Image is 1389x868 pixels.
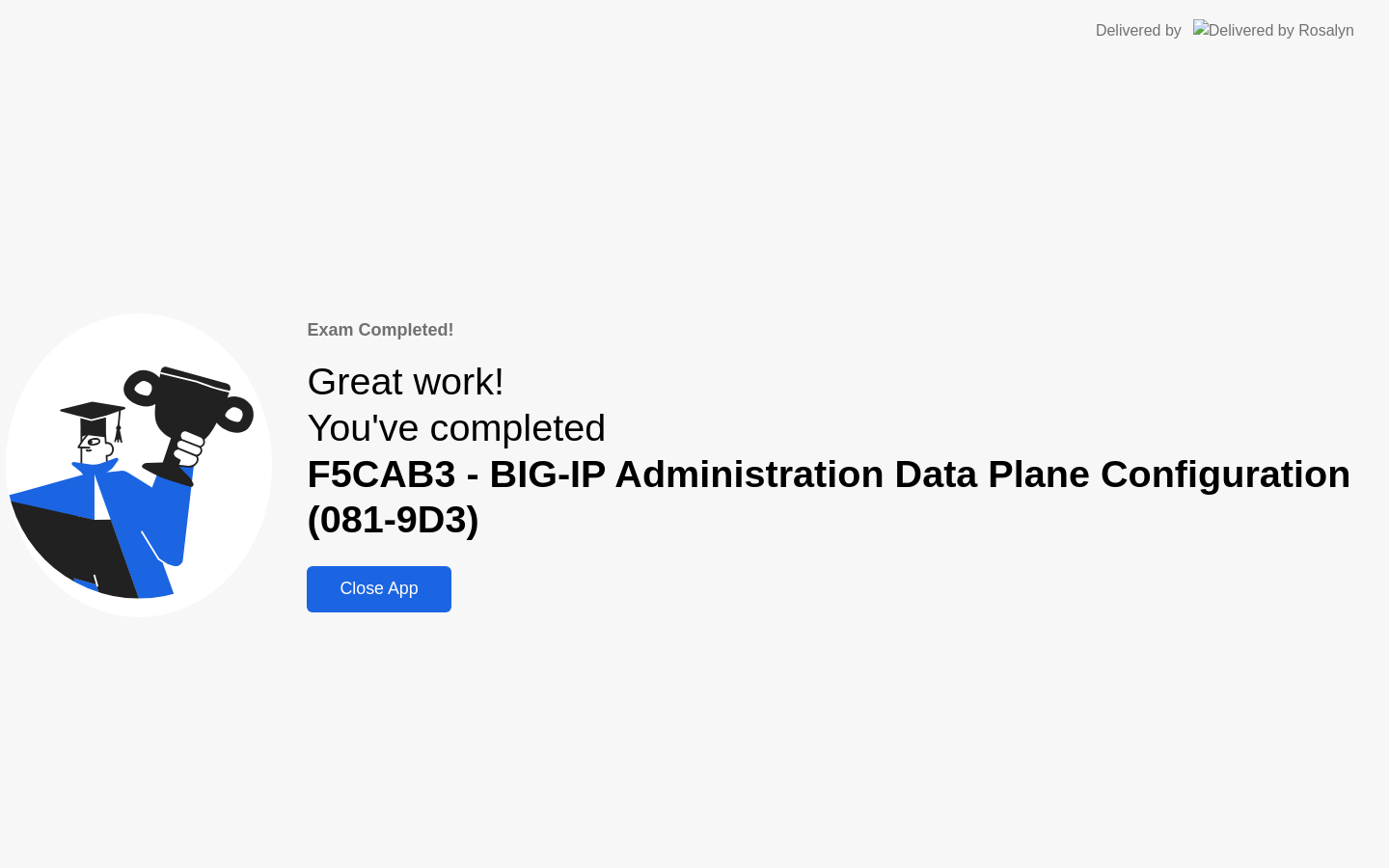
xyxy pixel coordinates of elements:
div: Great work! You've completed [307,359,1383,542]
img: Delivered by Rosalyn [1193,19,1354,41]
button: Close App [307,566,450,612]
div: Close App [313,579,445,599]
b: F5CAB3 - BIG-IP Administration Data Plane Configuration (081-9D3) [307,452,1350,541]
div: Exam Completed! [307,317,1383,343]
div: Delivered by [1096,19,1182,42]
